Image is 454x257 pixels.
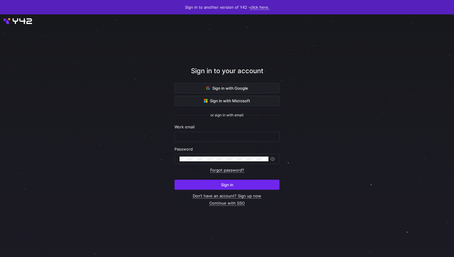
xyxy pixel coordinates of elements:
[174,147,193,151] span: Password
[206,86,248,91] span: Sign in with Google
[210,168,244,173] a: Forgot password?
[174,124,195,129] span: Work email
[250,5,269,10] a: click here.
[174,83,280,93] button: Sign in with Google
[221,182,233,187] span: Sign in
[174,66,280,83] div: Sign in to your account
[204,98,250,103] span: Sign in with Microsoft
[210,113,244,117] span: or sign in with email
[174,180,280,190] button: Sign in
[193,193,261,199] a: Don’t have an account? Sign up now
[209,201,245,206] a: Continue with SSO
[174,96,280,106] button: Sign in with Microsoft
